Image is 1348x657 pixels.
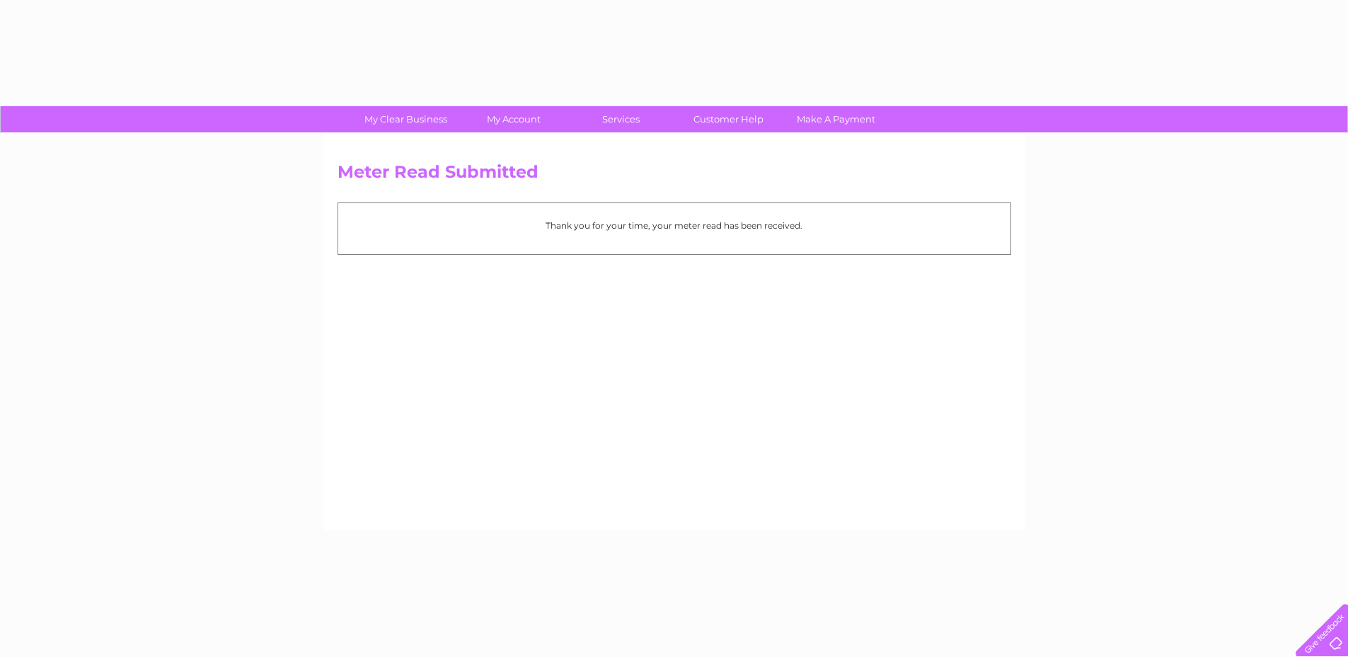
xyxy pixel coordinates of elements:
[455,106,572,132] a: My Account
[345,219,1003,232] p: Thank you for your time, your meter read has been received.
[347,106,464,132] a: My Clear Business
[778,106,894,132] a: Make A Payment
[563,106,679,132] a: Services
[670,106,787,132] a: Customer Help
[338,162,1011,189] h2: Meter Read Submitted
